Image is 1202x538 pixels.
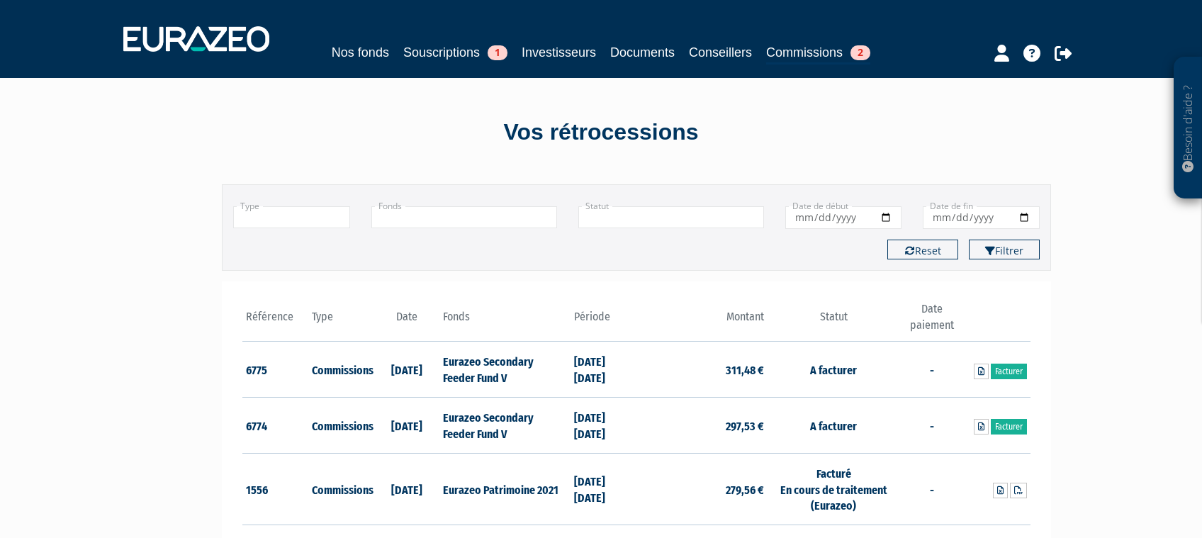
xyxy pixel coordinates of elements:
[571,398,636,454] td: [DATE] [DATE]
[768,453,899,525] td: Facturé En cours de traitement (Eurazeo)
[899,398,965,454] td: -
[308,301,374,342] th: Type
[768,398,899,454] td: A facturer
[522,43,596,62] a: Investisseurs
[969,240,1040,259] button: Filtrer
[403,43,507,62] a: Souscriptions1
[308,453,374,525] td: Commissions
[373,301,439,342] th: Date
[571,342,636,398] td: [DATE] [DATE]
[768,342,899,398] td: A facturer
[373,342,439,398] td: [DATE]
[766,43,870,65] a: Commissions2
[242,453,308,525] td: 1556
[242,398,308,454] td: 6774
[636,301,768,342] th: Montant
[308,398,374,454] td: Commissions
[850,45,870,60] span: 2
[488,45,507,60] span: 1
[332,43,389,62] a: Nos fonds
[308,342,374,398] td: Commissions
[439,453,571,525] td: Eurazeo Patrimoine 2021
[899,301,965,342] th: Date paiement
[571,301,636,342] th: Période
[1180,65,1196,192] p: Besoin d'aide ?
[197,116,1005,149] div: Vos rétrocessions
[242,301,308,342] th: Référence
[242,342,308,398] td: 6775
[991,419,1027,435] a: Facturer
[373,398,439,454] td: [DATE]
[768,301,899,342] th: Statut
[571,453,636,525] td: [DATE] [DATE]
[439,301,571,342] th: Fonds
[610,43,675,62] a: Documents
[899,342,965,398] td: -
[899,453,965,525] td: -
[439,342,571,398] td: Eurazeo Secondary Feeder Fund V
[636,453,768,525] td: 279,56 €
[689,43,752,62] a: Conseillers
[991,364,1027,379] a: Facturer
[636,398,768,454] td: 297,53 €
[439,398,571,454] td: Eurazeo Secondary Feeder Fund V
[373,453,439,525] td: [DATE]
[123,26,269,52] img: 1732889491-logotype_eurazeo_blanc_rvb.png
[636,342,768,398] td: 311,48 €
[887,240,958,259] button: Reset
